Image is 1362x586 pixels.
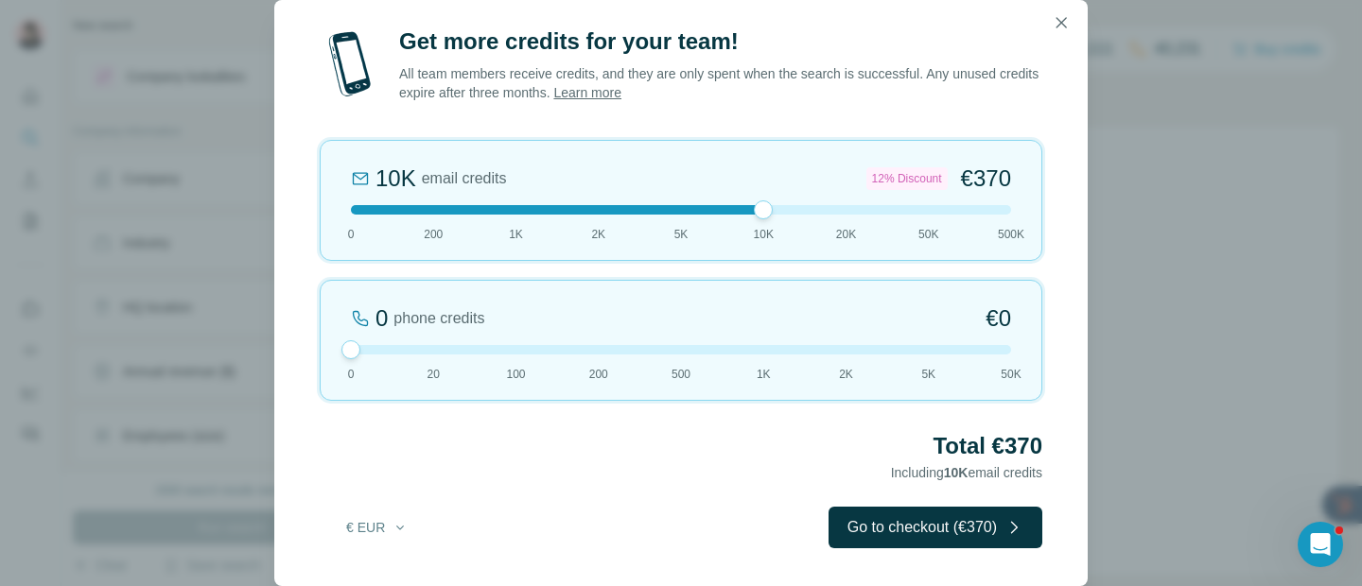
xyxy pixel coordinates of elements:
[399,64,1042,102] p: All team members receive credits, and they are only spent when the search is successful. Any unus...
[428,366,440,383] span: 20
[506,366,525,383] span: 100
[757,366,771,383] span: 1K
[553,85,621,100] a: Learn more
[509,226,523,243] span: 1K
[891,465,1042,480] span: Including email credits
[998,226,1024,243] span: 500K
[348,226,355,243] span: 0
[320,26,380,102] img: mobile-phone
[424,226,443,243] span: 200
[986,303,1011,334] span: €0
[829,507,1042,548] button: Go to checkout (€370)
[348,366,355,383] span: 0
[921,366,935,383] span: 5K
[333,510,421,544] button: € EUR
[836,226,856,243] span: 20K
[1001,366,1021,383] span: 50K
[672,366,690,383] span: 500
[589,366,608,383] span: 200
[839,366,853,383] span: 2K
[961,164,1011,194] span: €370
[591,226,605,243] span: 2K
[393,307,484,330] span: phone credits
[1298,522,1343,567] iframe: Intercom live chat
[674,226,689,243] span: 5K
[866,167,948,190] div: 12% Discount
[320,431,1042,461] h2: Total €370
[754,226,774,243] span: 10K
[375,164,416,194] div: 10K
[918,226,938,243] span: 50K
[944,465,969,480] span: 10K
[422,167,507,190] span: email credits
[375,303,388,334] div: 0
